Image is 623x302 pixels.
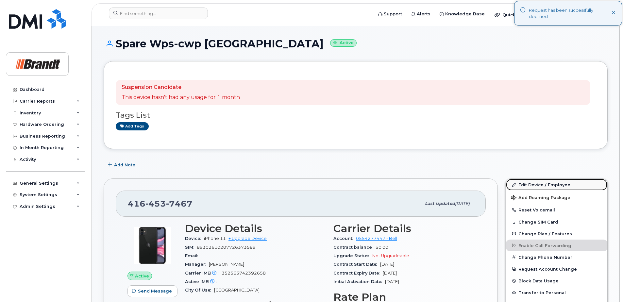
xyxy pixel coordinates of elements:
a: 0554277447 - Bell [356,236,397,241]
p: Suspension Candidate [122,84,240,91]
span: SIM [185,245,197,250]
a: + Upgrade Device [228,236,267,241]
button: Block Data Usage [506,275,607,287]
button: Change Plan / Features [506,228,607,240]
img: iPhone_11.jpg [133,226,172,265]
span: $0.00 [376,245,388,250]
button: Enable Call Forwarding [506,240,607,251]
div: Request has been successfully declined [529,7,612,19]
a: Add tags [116,122,149,130]
span: Enable Call Forwarding [518,243,571,248]
span: Add Roaming Package [511,195,570,201]
span: [DATE] [455,201,470,206]
span: Email [185,253,201,258]
span: Upgrade Status [333,253,372,258]
span: Initial Activation Date [333,279,385,284]
h3: Device Details [185,223,326,234]
h1: Spare Wps-cwp [GEOGRAPHIC_DATA] [104,38,608,49]
button: Change SIM Card [506,216,607,228]
span: Last updated [425,201,455,206]
small: Active [330,39,357,47]
span: Active [135,273,149,279]
span: [DATE] [385,279,399,284]
span: [GEOGRAPHIC_DATA] [214,288,260,293]
span: City Of Use [185,288,214,293]
span: Send Message [138,288,172,294]
span: 89302610207726373589 [197,245,256,250]
span: Not Upgradeable [372,253,409,258]
span: [PERSON_NAME] [209,262,244,267]
p: This device hasn't had any usage for 1 month [122,94,240,101]
span: Contract balance [333,245,376,250]
span: Account [333,236,356,241]
span: Active IMEI [185,279,220,284]
button: Transfer to Personal [506,287,607,298]
button: Reset Voicemail [506,204,607,216]
span: Add Note [114,162,135,168]
span: Contract Start Date [333,262,380,267]
button: Request Account Change [506,263,607,275]
span: — [201,253,205,258]
button: Send Message [127,285,177,297]
span: Change Plan / Features [518,231,572,236]
span: 416 [128,199,193,209]
span: [DATE] [380,262,394,267]
button: Change Phone Number [506,251,607,263]
a: Edit Device / Employee [506,179,607,191]
span: 7467 [166,199,193,209]
span: 352563742392658 [222,271,266,276]
span: 453 [145,199,166,209]
span: Manager [185,262,209,267]
span: Carrier IMEI [185,271,222,276]
button: Add Roaming Package [506,191,607,204]
h3: Tags List [116,111,596,119]
span: — [220,279,224,284]
span: [DATE] [383,271,397,276]
button: Add Note [104,159,141,171]
span: Device [185,236,204,241]
span: Contract Expiry Date [333,271,383,276]
h3: Carrier Details [333,223,474,234]
span: iPhone 11 [204,236,226,241]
